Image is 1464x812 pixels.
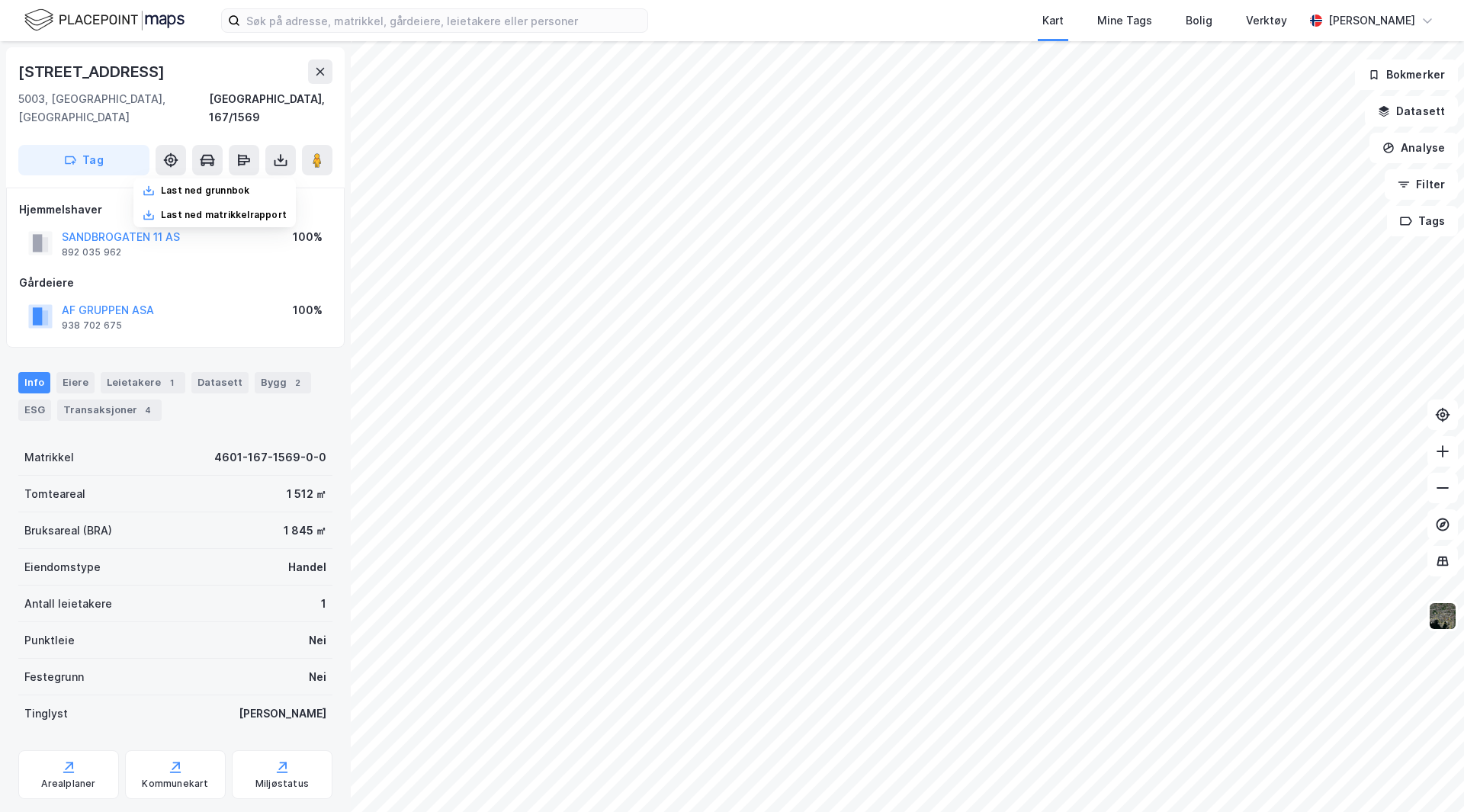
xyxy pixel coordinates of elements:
[309,668,326,686] div: Nei
[255,372,311,393] div: Bygg
[255,778,309,790] div: Miljøstatus
[287,485,326,503] div: 1 512 ㎡
[18,145,149,175] button: Tag
[142,778,208,790] div: Kommunekart
[1428,602,1457,631] img: 9k=
[1328,11,1415,30] div: [PERSON_NAME]
[1246,11,1287,30] div: Verktøy
[290,375,305,390] div: 2
[161,209,287,221] div: Last ned matrikkelrapport
[24,485,85,503] div: Tomteareal
[24,631,75,650] div: Punktleie
[239,704,326,723] div: [PERSON_NAME]
[1385,169,1458,200] button: Filter
[19,274,332,292] div: Gårdeiere
[209,90,332,127] div: [GEOGRAPHIC_DATA], 167/1569
[1388,739,1464,812] div: Kontrollprogram for chat
[62,246,121,258] div: 892 035 962
[41,778,95,790] div: Arealplaner
[321,595,326,613] div: 1
[1355,59,1458,90] button: Bokmerker
[24,448,74,467] div: Matrikkel
[18,90,209,127] div: 5003, [GEOGRAPHIC_DATA], [GEOGRAPHIC_DATA]
[293,228,323,246] div: 100%
[1369,133,1458,163] button: Analyse
[101,372,185,393] div: Leietakere
[140,403,156,418] div: 4
[18,59,168,84] div: [STREET_ADDRESS]
[161,185,249,197] div: Last ned grunnbok
[288,558,326,576] div: Handel
[1042,11,1064,30] div: Kart
[214,448,326,467] div: 4601-167-1569-0-0
[18,400,51,421] div: ESG
[1186,11,1212,30] div: Bolig
[24,668,84,686] div: Festegrunn
[24,704,68,723] div: Tinglyst
[56,372,95,393] div: Eiere
[24,558,101,576] div: Eiendomstype
[1365,96,1458,127] button: Datasett
[191,372,249,393] div: Datasett
[164,375,179,390] div: 1
[1388,739,1464,812] iframe: Chat Widget
[309,631,326,650] div: Nei
[24,522,112,540] div: Bruksareal (BRA)
[19,201,332,219] div: Hjemmelshaver
[284,522,326,540] div: 1 845 ㎡
[293,301,323,319] div: 100%
[1387,206,1458,236] button: Tags
[57,400,162,421] div: Transaksjoner
[24,595,112,613] div: Antall leietakere
[18,372,50,393] div: Info
[1097,11,1152,30] div: Mine Tags
[240,9,647,32] input: Søk på adresse, matrikkel, gårdeiere, leietakere eller personer
[24,7,185,34] img: logo.f888ab2527a4732fd821a326f86c7f29.svg
[62,319,122,332] div: 938 702 675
